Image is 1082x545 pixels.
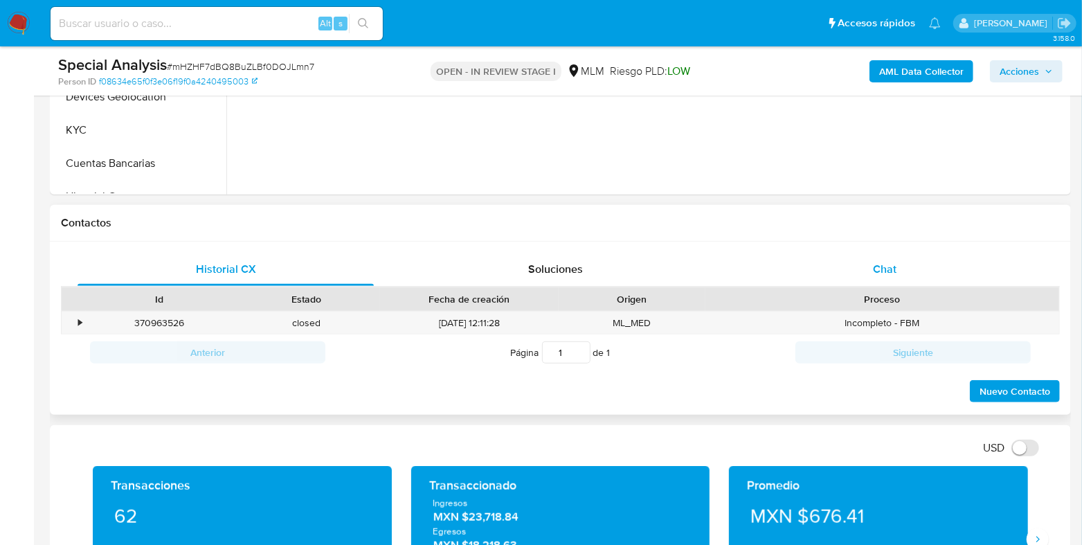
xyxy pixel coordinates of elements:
[873,261,896,277] span: Chat
[320,17,331,30] span: Alt
[61,216,1060,230] h1: Contactos
[838,16,915,30] span: Accesos rápidos
[568,292,696,306] div: Origen
[431,62,561,81] p: OPEN - IN REVIEW STAGE I
[90,341,325,364] button: Anterior
[339,17,343,30] span: s
[58,53,167,75] b: Special Analysis
[1053,33,1075,44] span: 3.158.0
[970,380,1060,402] button: Nuevo Contacto
[559,312,705,334] div: ML_MED
[715,292,1049,306] div: Proceso
[1000,60,1039,82] span: Acciones
[879,60,964,82] b: AML Data Collector
[53,147,226,180] button: Cuentas Bancarias
[869,60,973,82] button: AML Data Collector
[349,14,377,33] button: search-icon
[58,75,96,88] b: Person ID
[610,64,690,79] span: Riesgo PLD:
[1057,16,1072,30] a: Salir
[390,292,549,306] div: Fecha de creación
[980,382,1050,401] span: Nuevo Contacto
[974,17,1052,30] p: carlos.soto@mercadolibre.com.mx
[78,316,82,330] div: •
[167,60,314,73] span: # mHZHF7dBQ8BuZLBf0DOJLmn7
[990,60,1063,82] button: Acciones
[705,312,1059,334] div: Incompleto - FBM
[96,292,223,306] div: Id
[607,346,611,359] span: 1
[667,63,690,79] span: LOW
[380,312,559,334] div: [DATE] 12:11:28
[53,180,226,213] button: Historial Casos
[53,80,226,114] button: Devices Geolocation
[511,341,611,364] span: Página de
[196,261,256,277] span: Historial CX
[567,64,604,79] div: MLM
[795,341,1031,364] button: Siguiente
[233,312,379,334] div: closed
[242,292,370,306] div: Estado
[929,17,941,29] a: Notificaciones
[51,15,383,33] input: Buscar usuario o caso...
[528,261,583,277] span: Soluciones
[53,114,226,147] button: KYC
[99,75,258,88] a: f08634e65f0f3e06f19f0a4240495003
[86,312,233,334] div: 370963526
